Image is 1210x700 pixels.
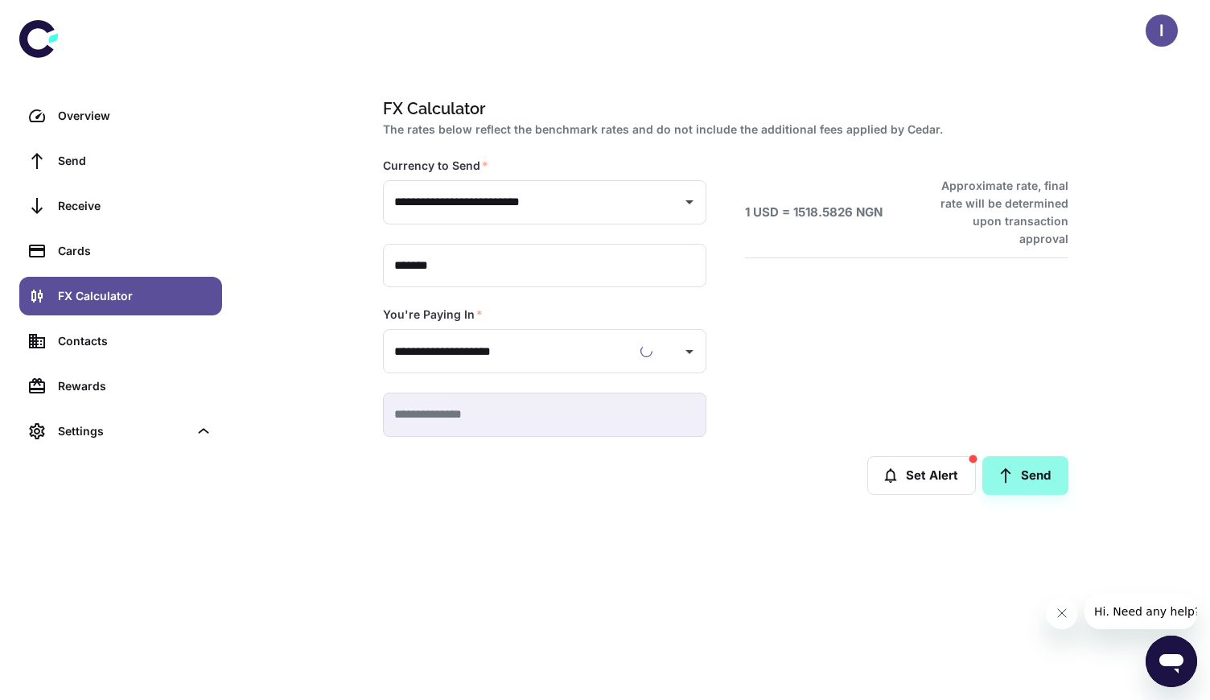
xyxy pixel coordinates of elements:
[58,107,212,125] div: Overview
[1146,636,1197,687] iframe: Button to launch messaging window
[58,422,188,440] div: Settings
[19,97,222,135] a: Overview
[383,158,488,174] label: Currency to Send
[1146,14,1178,47] button: I
[19,232,222,270] a: Cards
[58,242,212,260] div: Cards
[58,377,212,395] div: Rewards
[19,142,222,180] a: Send
[1084,594,1197,629] iframe: Message from company
[58,287,212,305] div: FX Calculator
[19,277,222,315] a: FX Calculator
[867,456,976,495] button: Set Alert
[383,97,1062,121] h1: FX Calculator
[923,177,1068,248] h6: Approximate rate, final rate will be determined upon transaction approval
[982,456,1068,495] a: Send
[58,152,212,170] div: Send
[19,412,222,451] div: Settings
[58,332,212,350] div: Contacts
[19,187,222,225] a: Receive
[19,367,222,406] a: Rewards
[745,204,883,222] h6: 1 USD = 1518.5826 NGN
[10,11,116,24] span: Hi. Need any help?
[58,197,212,215] div: Receive
[19,322,222,360] a: Contacts
[1046,597,1078,629] iframe: Close message
[678,191,701,213] button: Open
[383,307,483,323] label: You're Paying In
[678,340,701,363] button: Open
